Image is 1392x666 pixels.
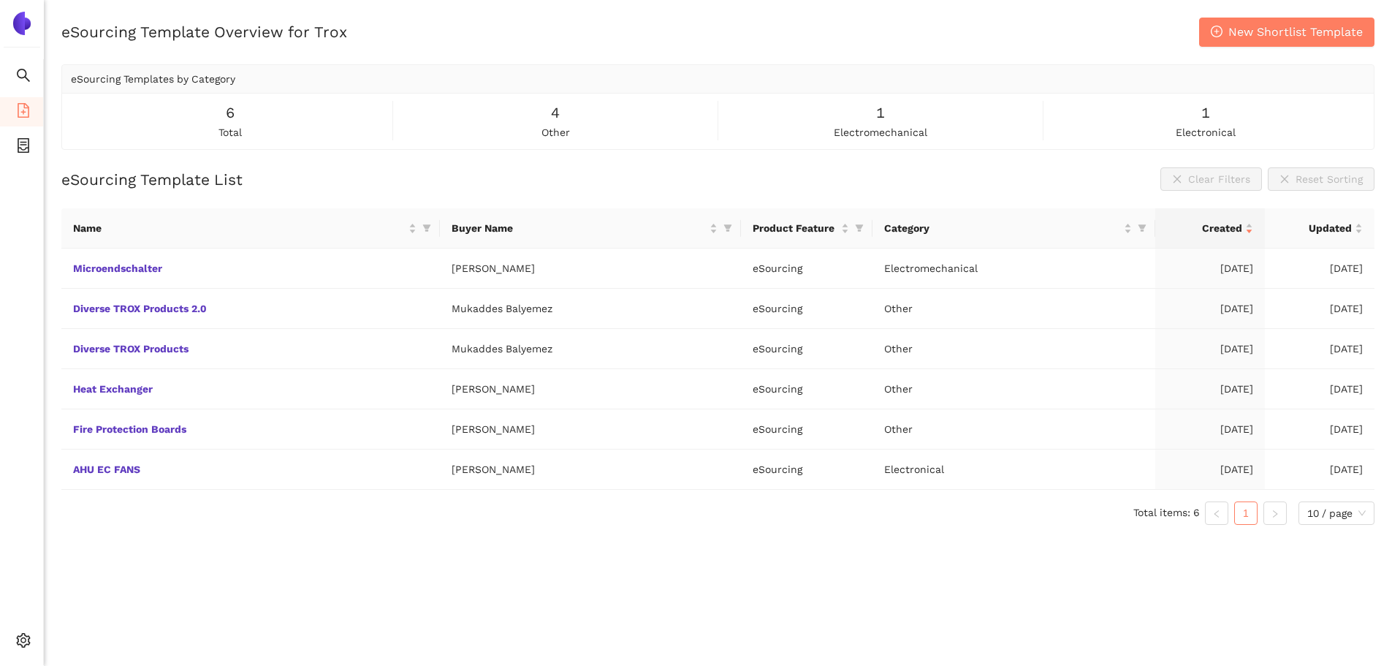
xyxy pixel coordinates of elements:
[753,220,838,236] span: Product Feature
[741,289,872,329] td: eSourcing
[1263,502,1287,525] button: right
[1265,369,1374,409] td: [DATE]
[1298,502,1374,525] div: Page Size
[872,329,1155,369] td: Other
[452,220,707,236] span: Buyer Name
[1155,289,1265,329] td: [DATE]
[61,21,347,42] h2: eSourcing Template Overview for Trox
[1265,450,1374,490] td: [DATE]
[876,102,885,124] span: 1
[16,133,31,162] span: container
[61,169,243,190] h2: eSourcing Template List
[872,369,1155,409] td: Other
[16,98,31,127] span: file-add
[440,369,741,409] td: [PERSON_NAME]
[10,12,34,35] img: Logo
[16,63,31,92] span: search
[1211,26,1222,39] span: plus-circle
[1205,502,1228,525] button: left
[1265,249,1374,289] td: [DATE]
[1205,502,1228,525] li: Previous Page
[440,208,741,249] th: this column's title is Buyer Name,this column is sortable
[1135,217,1149,239] span: filter
[73,220,406,236] span: Name
[884,220,1121,236] span: Category
[872,450,1155,490] td: Electronical
[872,409,1155,450] td: Other
[1138,224,1146,232] span: filter
[1155,369,1265,409] td: [DATE]
[1271,510,1279,518] span: right
[1307,502,1366,524] span: 10 / page
[1277,220,1352,236] span: Updated
[741,409,872,450] td: eSourcing
[1265,409,1374,450] td: [DATE]
[440,289,741,329] td: Mukaddes Balyemez
[1268,167,1374,191] button: closeReset Sorting
[422,224,431,232] span: filter
[855,224,864,232] span: filter
[741,450,872,490] td: eSourcing
[872,208,1155,249] th: this column's title is Category,this column is sortable
[419,217,434,239] span: filter
[1133,502,1199,525] li: Total items: 6
[1160,167,1262,191] button: closeClear Filters
[1155,249,1265,289] td: [DATE]
[226,102,235,124] span: 6
[440,329,741,369] td: Mukaddes Balyemez
[440,409,741,450] td: [PERSON_NAME]
[741,369,872,409] td: eSourcing
[16,628,31,657] span: setting
[61,208,440,249] th: this column's title is Name,this column is sortable
[71,73,235,85] span: eSourcing Templates by Category
[1155,329,1265,369] td: [DATE]
[551,102,560,124] span: 4
[1265,289,1374,329] td: [DATE]
[1265,329,1374,369] td: [DATE]
[720,217,735,239] span: filter
[741,329,872,369] td: eSourcing
[834,124,927,140] span: electromechanical
[440,450,741,490] td: [PERSON_NAME]
[852,217,867,239] span: filter
[741,249,872,289] td: eSourcing
[1155,450,1265,490] td: [DATE]
[741,208,872,249] th: this column's title is Product Feature,this column is sortable
[1155,409,1265,450] td: [DATE]
[541,124,570,140] span: other
[1199,18,1374,47] button: plus-circleNew Shortlist Template
[1235,502,1257,524] a: 1
[1201,102,1210,124] span: 1
[872,289,1155,329] td: Other
[1234,502,1258,525] li: 1
[440,249,741,289] td: [PERSON_NAME]
[1263,502,1287,525] li: Next Page
[1228,23,1363,41] span: New Shortlist Template
[1167,220,1242,236] span: Created
[872,249,1155,289] td: Electromechanical
[1212,510,1221,518] span: left
[723,224,732,232] span: filter
[1265,208,1374,249] th: this column's title is Updated,this column is sortable
[218,124,242,140] span: total
[1176,124,1236,140] span: electronical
